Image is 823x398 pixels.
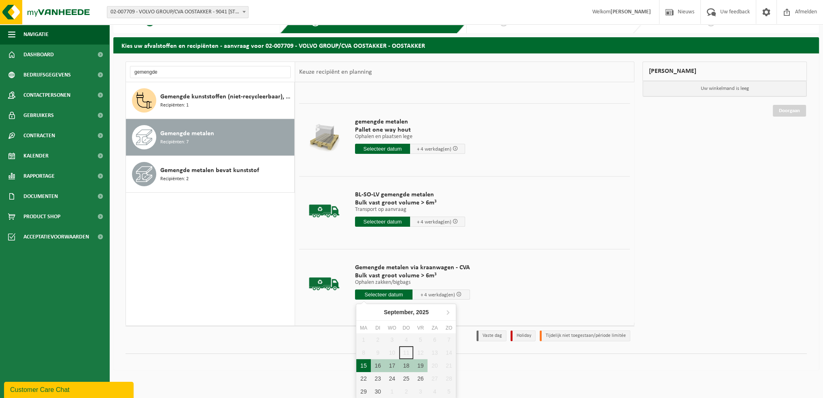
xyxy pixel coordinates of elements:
button: Gemengde kunststoffen (niet-recycleerbaar), exclusief PVC Recipiënten: 1 [126,82,295,119]
span: Contactpersonen [23,85,70,105]
span: gemengde metalen [355,118,465,126]
div: do [399,324,413,332]
div: 17 [385,359,399,372]
span: Bulk vast groot volume > 6m³ [355,272,470,280]
span: Bulk vast groot volume > 6m³ [355,199,465,207]
input: Selecteer datum [355,144,410,154]
li: Holiday [510,330,536,341]
span: Gemengde metalen [160,129,214,138]
span: Recipiënten: 7 [160,138,189,146]
div: September, [381,306,432,319]
span: 02-007709 - VOLVO GROUP/CVA OOSTAKKER - 9041 OOSTAKKER, SMALLEHEERWEG 31 [107,6,249,18]
iframe: chat widget [4,380,135,398]
input: Materiaal zoeken [130,66,291,78]
span: Acceptatievoorwaarden [23,227,89,247]
div: vr [413,324,427,332]
div: 22 [356,372,370,385]
div: di [371,324,385,332]
div: wo [385,324,399,332]
span: Gemengde metalen via kraanwagen - CVA [355,264,470,272]
span: Recipiënten: 2 [160,175,189,183]
span: Gemengde metalen bevat kunststof [160,166,259,175]
strong: [PERSON_NAME] [610,9,651,15]
div: 29 [356,385,370,398]
div: ma [356,324,370,332]
span: Gebruikers [23,105,54,126]
i: 2025 [416,309,429,315]
div: 25 [399,372,413,385]
span: + 4 werkdag(en) [417,147,451,152]
span: Product Shop [23,206,60,227]
a: Doorgaan [773,105,806,117]
p: Ophalen en plaatsen lege [355,134,465,140]
span: Rapportage [23,166,55,186]
div: 30 [371,385,385,398]
span: 02-007709 - VOLVO GROUP/CVA OOSTAKKER - 9041 OOSTAKKER, SMALLEHEERWEG 31 [107,6,248,18]
div: [PERSON_NAME] [642,62,807,81]
span: Recipiënten: 1 [160,102,189,109]
input: Selecteer datum [355,217,410,227]
span: Dashboard [23,45,54,65]
div: 23 [371,372,385,385]
span: Pallet one way hout [355,126,465,134]
h2: Kies uw afvalstoffen en recipiënten - aanvraag voor 02-007709 - VOLVO GROUP/CVA OOSTAKKER - OOSTA... [113,37,819,53]
div: Keuze recipiënt en planning [295,62,376,82]
span: Bedrijfsgegevens [23,65,71,85]
div: 19 [413,359,427,372]
span: Navigatie [23,24,49,45]
span: BL-SO-LV gemengde metalen [355,191,465,199]
input: Selecteer datum [355,289,413,300]
div: 16 [371,359,385,372]
div: 1 [385,385,399,398]
div: zo [442,324,456,332]
span: Documenten [23,186,58,206]
span: + 4 werkdag(en) [417,219,451,225]
div: za [427,324,442,332]
div: 2 [399,385,413,398]
p: Uw winkelmand is leeg [643,81,806,96]
div: 18 [399,359,413,372]
li: Tijdelijk niet toegestaan/période limitée [540,330,630,341]
p: Ophalen zakken/bigbags [355,280,470,285]
div: 3 [413,385,427,398]
button: Gemengde metalen Recipiënten: 7 [126,119,295,156]
span: Contracten [23,126,55,146]
li: Vaste dag [476,330,506,341]
div: 26 [413,372,427,385]
button: Gemengde metalen bevat kunststof Recipiënten: 2 [126,156,295,193]
span: Kalender [23,146,49,166]
span: Gemengde kunststoffen (niet-recycleerbaar), exclusief PVC [160,92,292,102]
div: 24 [385,372,399,385]
span: + 4 werkdag(en) [421,292,455,298]
p: Transport op aanvraag [355,207,465,213]
div: 15 [356,359,370,372]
